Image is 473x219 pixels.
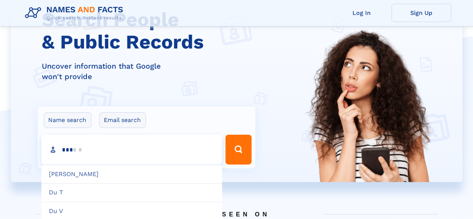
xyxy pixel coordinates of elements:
[41,165,222,184] div: [PERSON_NAME]
[225,135,252,165] button: Search Button
[99,112,146,128] label: Email search
[22,3,130,23] img: Logo Names and Facts
[44,112,91,128] label: Name search
[41,135,222,165] input: search input
[42,61,260,82] div: Uncover information that Google won't provide
[392,4,451,22] a: Sign Up
[41,183,222,202] div: Du T
[332,4,392,22] a: Log In
[42,9,260,53] h1: Search People & Public Records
